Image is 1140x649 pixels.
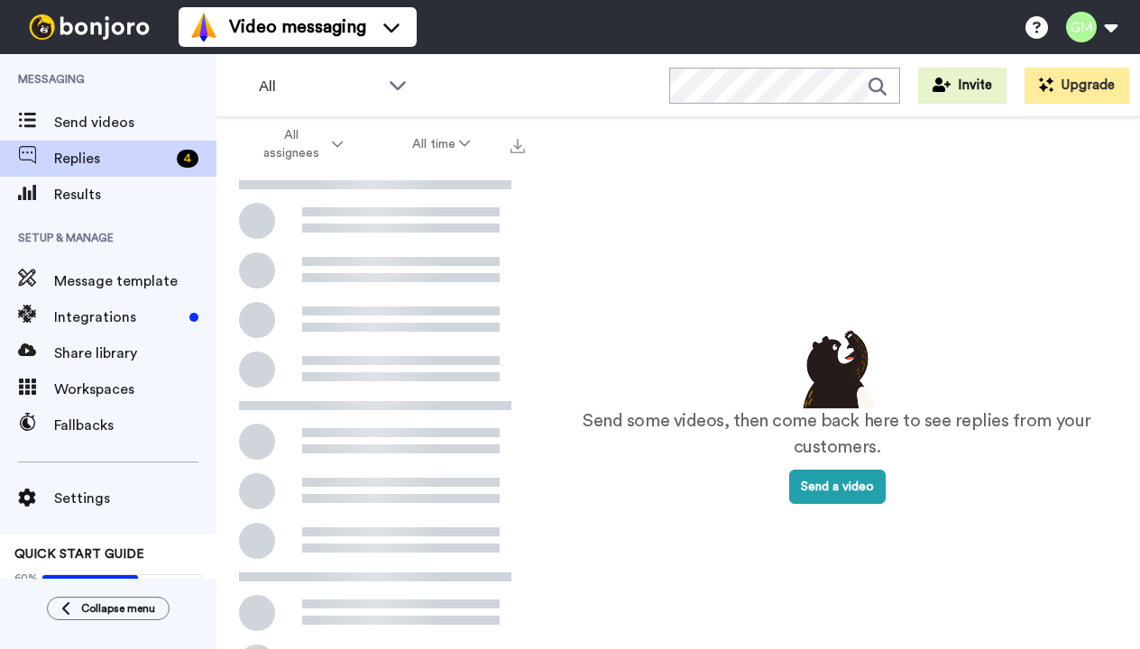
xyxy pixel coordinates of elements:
[54,184,216,206] span: Results
[918,68,1007,104] button: Invite
[47,597,170,620] button: Collapse menu
[378,128,506,160] button: All time
[789,480,886,493] a: Send a video
[14,571,38,585] span: 60%
[22,14,157,40] img: bj-logo-header-white.svg
[54,415,216,436] span: Fallbacks
[220,119,378,169] button: All assignees
[54,306,182,328] span: Integrations
[14,548,144,561] span: QUICK START GUIDE
[54,270,216,292] span: Message template
[81,601,155,616] span: Collapse menu
[505,131,530,158] button: Export all results that match these filters now.
[54,379,216,400] span: Workspaces
[510,139,525,153] img: export.svg
[54,112,216,133] span: Send videos
[1025,68,1129,104] button: Upgrade
[792,325,882,408] img: results-emptystates.png
[54,488,216,509] span: Settings
[255,126,328,162] span: All assignees
[789,470,886,504] button: Send a video
[570,408,1104,460] p: Send some videos, then come back here to see replies from your customers.
[177,150,198,168] div: 4
[259,76,380,97] span: All
[54,343,216,364] span: Share library
[189,13,218,41] img: vm-color.svg
[54,148,170,169] span: Replies
[229,14,366,40] span: Video messaging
